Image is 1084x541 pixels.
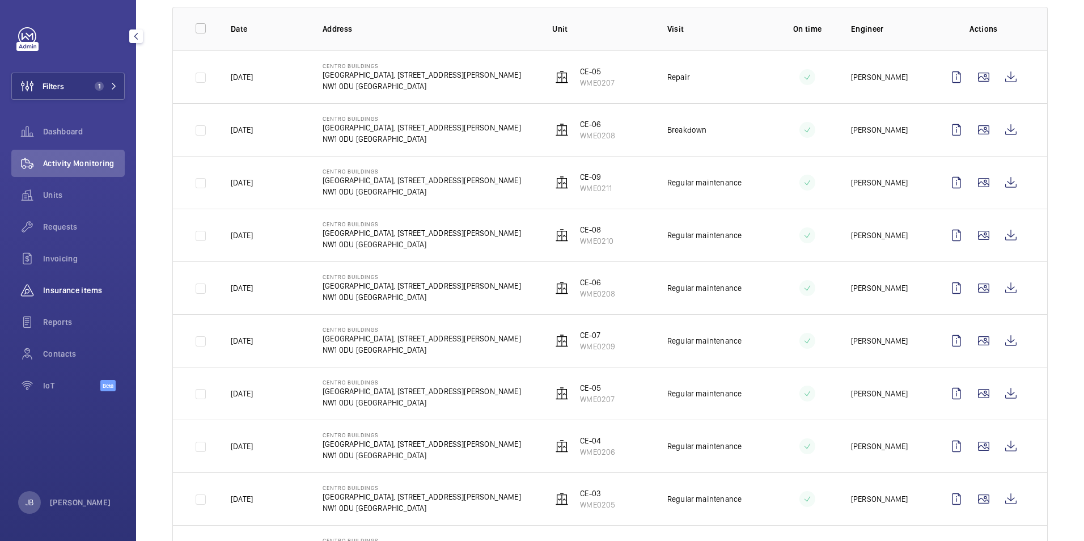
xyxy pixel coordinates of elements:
[667,177,742,188] p: Regular maintenance
[11,73,125,100] button: Filters1
[323,280,521,291] p: [GEOGRAPHIC_DATA], [STREET_ADDRESS][PERSON_NAME]
[323,291,521,303] p: NW1 0DU [GEOGRAPHIC_DATA]
[323,333,521,344] p: [GEOGRAPHIC_DATA], [STREET_ADDRESS][PERSON_NAME]
[851,230,908,241] p: [PERSON_NAME]
[580,183,612,194] p: WME0211
[555,439,569,453] img: elevator.svg
[43,253,125,264] span: Invoicing
[323,69,521,81] p: [GEOGRAPHIC_DATA], [STREET_ADDRESS][PERSON_NAME]
[323,115,521,122] p: Centro Buildings
[100,380,116,391] span: Beta
[580,499,615,510] p: WME0205
[95,82,104,91] span: 1
[851,177,908,188] p: [PERSON_NAME]
[667,388,742,399] p: Regular maintenance
[580,382,615,394] p: CE-05
[851,388,908,399] p: [PERSON_NAME]
[323,239,521,250] p: NW1 0DU [GEOGRAPHIC_DATA]
[555,123,569,137] img: elevator.svg
[323,432,521,438] p: Centro Buildings
[667,124,707,136] p: Breakdown
[580,394,615,405] p: WME0207
[580,446,615,458] p: WME0206
[782,23,833,35] p: On time
[231,23,304,35] p: Date
[580,130,615,141] p: WME0208
[323,273,521,280] p: Centro Buildings
[231,441,253,452] p: [DATE]
[851,441,908,452] p: [PERSON_NAME]
[43,316,125,328] span: Reports
[323,438,521,450] p: [GEOGRAPHIC_DATA], [STREET_ADDRESS][PERSON_NAME]
[580,224,613,235] p: CE-08
[231,71,253,83] p: [DATE]
[667,335,742,346] p: Regular maintenance
[323,502,521,514] p: NW1 0DU [GEOGRAPHIC_DATA]
[43,221,125,233] span: Requests
[580,341,615,352] p: WME0209
[231,493,253,505] p: [DATE]
[555,229,569,242] img: elevator.svg
[943,23,1024,35] p: Actions
[851,493,908,505] p: [PERSON_NAME]
[555,281,569,295] img: elevator.svg
[667,71,690,83] p: Repair
[555,387,569,400] img: elevator.svg
[231,388,253,399] p: [DATE]
[323,326,521,333] p: Centro Buildings
[323,484,521,491] p: Centro Buildings
[43,158,125,169] span: Activity Monitoring
[555,176,569,189] img: elevator.svg
[323,397,521,408] p: NW1 0DU [GEOGRAPHIC_DATA]
[43,189,125,201] span: Units
[667,493,742,505] p: Regular maintenance
[851,124,908,136] p: [PERSON_NAME]
[323,175,521,186] p: [GEOGRAPHIC_DATA], [STREET_ADDRESS][PERSON_NAME]
[231,124,253,136] p: [DATE]
[43,380,100,391] span: IoT
[555,70,569,84] img: elevator.svg
[555,334,569,348] img: elevator.svg
[580,277,615,288] p: CE-06
[43,81,64,92] span: Filters
[231,177,253,188] p: [DATE]
[580,488,615,499] p: CE-03
[26,497,33,508] p: JB
[323,221,521,227] p: Centro Buildings
[851,23,925,35] p: Engineer
[323,62,521,69] p: Centro Buildings
[667,282,742,294] p: Regular maintenance
[323,227,521,239] p: [GEOGRAPHIC_DATA], [STREET_ADDRESS][PERSON_NAME]
[580,435,615,446] p: CE-04
[231,230,253,241] p: [DATE]
[580,119,615,130] p: CE-06
[231,282,253,294] p: [DATE]
[851,335,908,346] p: [PERSON_NAME]
[323,450,521,461] p: NW1 0DU [GEOGRAPHIC_DATA]
[851,71,908,83] p: [PERSON_NAME]
[43,285,125,296] span: Insurance items
[323,133,521,145] p: NW1 0DU [GEOGRAPHIC_DATA]
[50,497,111,508] p: [PERSON_NAME]
[580,329,615,341] p: CE-07
[580,288,615,299] p: WME0208
[851,282,908,294] p: [PERSON_NAME]
[667,23,764,35] p: Visit
[323,344,521,356] p: NW1 0DU [GEOGRAPHIC_DATA]
[43,348,125,360] span: Contacts
[580,235,613,247] p: WME0210
[323,122,521,133] p: [GEOGRAPHIC_DATA], [STREET_ADDRESS][PERSON_NAME]
[580,66,615,77] p: CE-05
[323,81,521,92] p: NW1 0DU [GEOGRAPHIC_DATA]
[231,335,253,346] p: [DATE]
[323,386,521,397] p: [GEOGRAPHIC_DATA], [STREET_ADDRESS][PERSON_NAME]
[323,186,521,197] p: NW1 0DU [GEOGRAPHIC_DATA]
[667,230,742,241] p: Regular maintenance
[555,492,569,506] img: elevator.svg
[323,168,521,175] p: Centro Buildings
[580,77,615,88] p: WME0207
[323,23,534,35] p: Address
[667,441,742,452] p: Regular maintenance
[323,491,521,502] p: [GEOGRAPHIC_DATA], [STREET_ADDRESS][PERSON_NAME]
[323,379,521,386] p: Centro Buildings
